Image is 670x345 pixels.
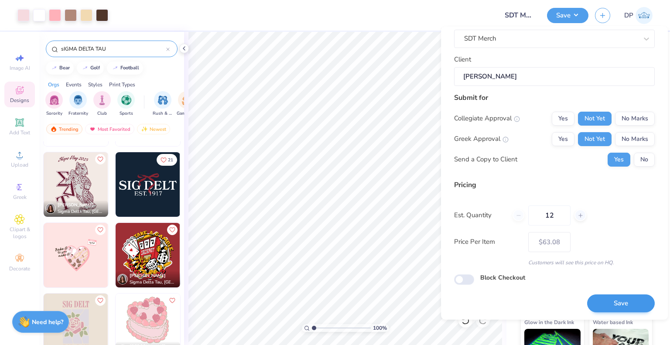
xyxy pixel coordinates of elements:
[624,7,653,24] a: DP
[454,113,520,123] div: Collegiate Approval
[10,65,30,72] span: Image AI
[59,65,70,70] div: bear
[120,110,133,117] span: Sports
[48,81,59,89] div: Orgs
[373,324,387,332] span: 100 %
[46,61,74,75] button: bear
[454,154,517,164] div: Send a Copy to Client
[524,318,574,327] span: Glow in the Dark Ink
[58,202,94,208] span: [PERSON_NAME]
[578,111,612,125] button: Not Yet
[177,91,197,117] div: filter for Game Day
[587,294,655,312] button: Save
[4,226,35,240] span: Clipart & logos
[10,97,29,104] span: Designs
[45,203,56,214] img: Avatar
[180,223,244,287] img: ac73ac59-61e0-4867-acbf-7d2684c18a0a
[88,81,103,89] div: Styles
[153,91,173,117] button: filter button
[95,295,106,306] button: Like
[547,8,588,23] button: Save
[108,152,172,217] img: 80552dd3-0741-4c53-b8ae-c1ae6de2bbee
[117,91,135,117] button: filter button
[454,258,655,266] div: Customers will see this price on HQ.
[454,210,506,220] label: Est. Quantity
[578,132,612,146] button: Not Yet
[45,91,63,117] button: filter button
[116,152,180,217] img: 65e950e2-79d2-4917-b969-fabd9d585d3f
[116,223,180,287] img: 84423866-a36b-4707-b39c-2ac199aa1985
[112,65,119,71] img: trend_line.gif
[68,110,88,117] span: Fraternity
[120,65,139,70] div: football
[11,161,28,168] span: Upload
[636,7,653,24] img: Deepanshu Pandey
[158,95,168,105] img: Rush & Bid Image
[49,95,59,105] img: Sorority Image
[624,10,633,20] span: DP
[182,95,192,105] img: Game Day Image
[141,126,148,132] img: Newest.gif
[46,124,82,134] div: Trending
[95,225,106,235] button: Like
[167,295,178,306] button: Like
[117,91,135,117] div: filter for Sports
[32,318,63,326] strong: Need help?
[60,44,166,53] input: Try "Alpha"
[93,91,111,117] div: filter for Club
[552,132,574,146] button: Yes
[44,152,108,217] img: ced197ec-6d6c-4d09-bddb-f56d15869b5b
[68,91,88,117] div: filter for Fraternity
[608,152,630,166] button: Yes
[73,95,83,105] img: Fraternity Image
[615,132,655,146] button: No Marks
[454,134,509,144] div: Greek Approval
[167,225,178,235] button: Like
[51,65,58,71] img: trend_line.gif
[58,208,105,215] span: Sigma Delta Tau, [GEOGRAPHIC_DATA]
[615,111,655,125] button: No Marks
[44,223,108,287] img: 03a173bc-10ce-45f8-a933-c01f04f49fe3
[9,129,30,136] span: Add Text
[9,265,30,272] span: Decorate
[121,95,131,105] img: Sports Image
[109,81,135,89] div: Print Types
[454,179,655,190] div: Pricing
[45,91,63,117] div: filter for Sorority
[46,110,62,117] span: Sorority
[177,110,197,117] span: Game Day
[66,81,82,89] div: Events
[68,91,88,117] button: filter button
[454,237,522,247] label: Price Per Item
[95,154,106,164] button: Like
[137,124,170,134] div: Newest
[93,91,111,117] button: filter button
[454,67,655,86] input: e.g. Ethan Linker
[177,91,197,117] button: filter button
[89,126,96,132] img: most_fav.gif
[13,194,27,201] span: Greek
[634,152,655,166] button: No
[90,65,100,70] div: golf
[528,205,571,225] input: – –
[130,273,166,279] span: [PERSON_NAME]
[454,54,471,64] label: Client
[97,110,107,117] span: Club
[498,7,540,24] input: Untitled Design
[552,111,574,125] button: Yes
[480,273,525,282] label: Block Checkout
[454,92,655,102] div: Submit for
[107,61,143,75] button: football
[168,158,173,162] span: 21
[108,223,172,287] img: 4d4467cd-5edd-409b-a867-bad3226e8b6e
[117,274,128,284] img: Avatar
[85,124,134,134] div: Most Favorited
[97,95,107,105] img: Club Image
[50,126,57,132] img: trending.gif
[157,154,177,166] button: Like
[82,65,89,71] img: trend_line.gif
[593,318,633,327] span: Water based Ink
[130,279,177,286] span: Sigma Delta Tau, [GEOGRAPHIC_DATA]
[153,110,173,117] span: Rush & Bid
[454,17,468,27] label: Deal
